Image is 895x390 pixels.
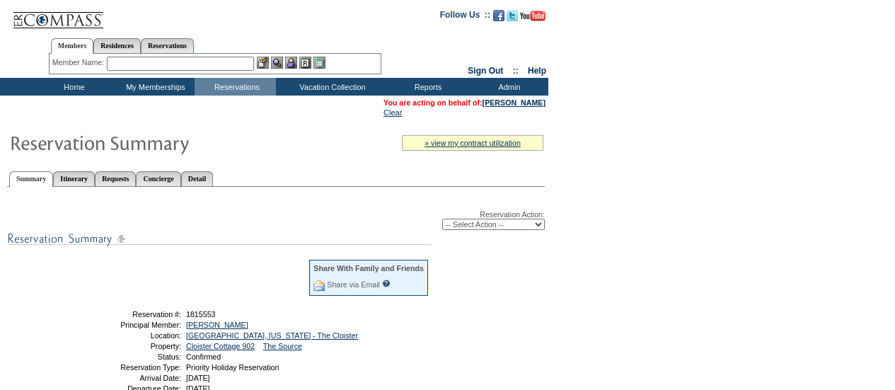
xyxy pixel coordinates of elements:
[80,310,181,319] td: Reservation #:
[186,310,216,319] span: 1815553
[313,264,424,273] div: Share With Family and Friends
[32,78,113,96] td: Home
[327,280,380,289] a: Share via Email
[271,57,283,69] img: View
[195,78,276,96] td: Reservations
[467,78,548,96] td: Admin
[528,66,546,76] a: Help
[186,321,248,329] a: [PERSON_NAME]
[93,38,141,53] a: Residences
[7,230,432,248] img: subTtlResSummary.gif
[263,342,302,350] a: The Source
[276,78,386,96] td: Vacation Collection
[468,66,503,76] a: Sign Out
[113,78,195,96] td: My Memberships
[186,374,210,382] span: [DATE]
[136,171,180,186] a: Concierge
[80,342,181,350] td: Property:
[425,139,521,147] a: » view my contract utilization
[9,171,53,187] a: Summary
[7,210,545,230] div: Reservation Action:
[186,363,279,372] span: Priority Holiday Reservation
[507,10,518,21] img: Follow us on Twitter
[80,321,181,329] td: Principal Member:
[80,374,181,382] td: Arrival Date:
[52,57,107,69] div: Member Name:
[507,14,518,23] a: Follow us on Twitter
[80,363,181,372] td: Reservation Type:
[285,57,297,69] img: Impersonate
[9,128,292,156] img: Reservaton Summary
[186,342,255,350] a: Cloister Cottage 902
[313,57,325,69] img: b_calculator.gif
[520,11,545,21] img: Subscribe to our YouTube Channel
[493,14,504,23] a: Become our fan on Facebook
[95,171,136,186] a: Requests
[483,98,545,107] a: [PERSON_NAME]
[186,352,221,361] span: Confirmed
[386,78,467,96] td: Reports
[51,38,94,54] a: Members
[186,331,358,340] a: [GEOGRAPHIC_DATA], [US_STATE] - The Cloister
[493,10,504,21] img: Become our fan on Facebook
[520,14,545,23] a: Subscribe to our YouTube Channel
[299,57,311,69] img: Reservations
[440,8,490,25] td: Follow Us ::
[382,280,391,287] input: What is this?
[80,352,181,361] td: Status:
[141,38,194,53] a: Reservations
[383,98,545,107] span: You are acting on behalf of:
[383,108,402,117] a: Clear
[53,171,95,186] a: Itinerary
[513,66,519,76] span: ::
[257,57,269,69] img: b_edit.gif
[80,331,181,340] td: Location:
[181,171,214,186] a: Detail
